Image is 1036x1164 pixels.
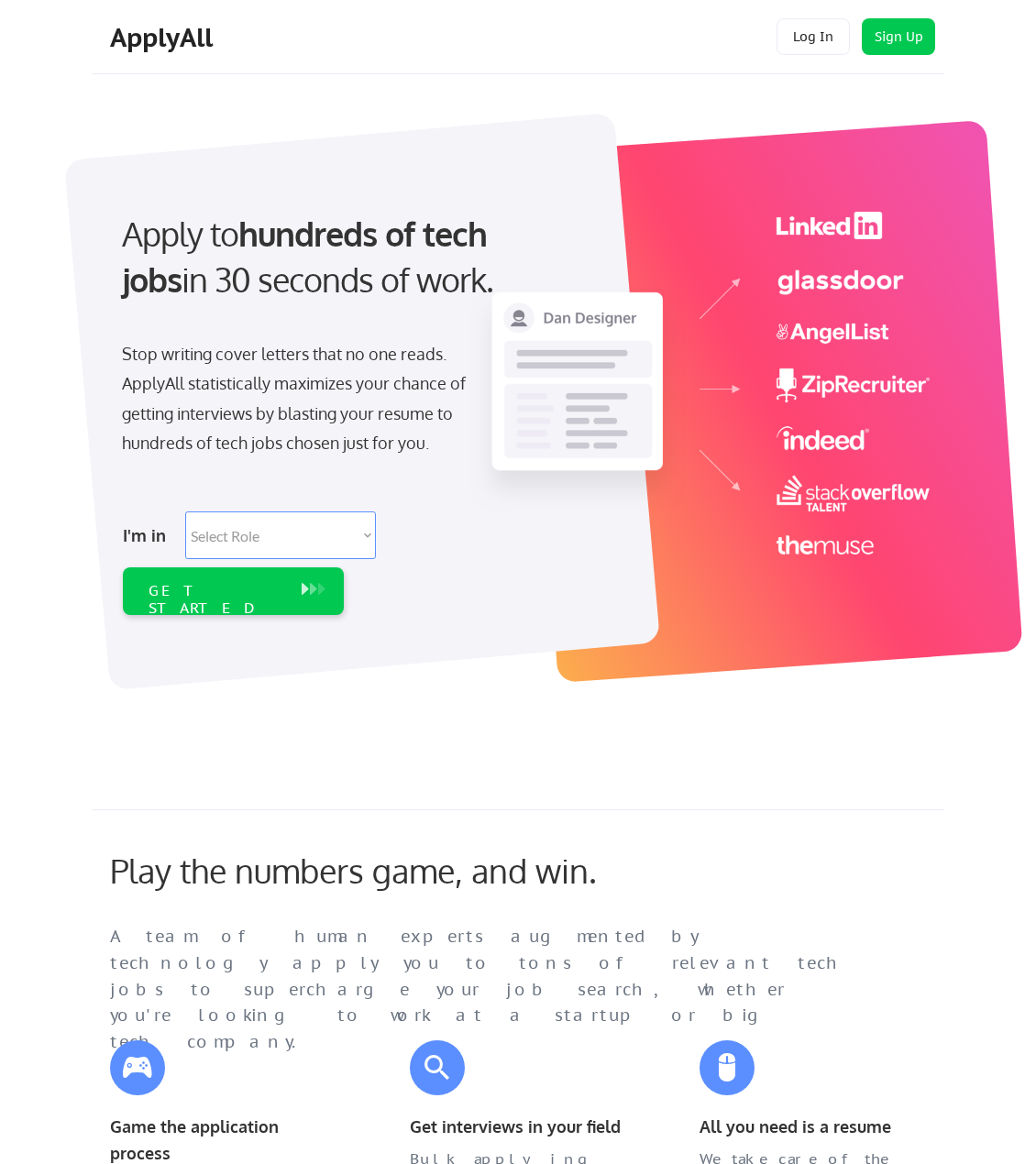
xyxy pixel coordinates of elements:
[700,1114,926,1140] div: All you need is a resume
[110,851,614,890] div: Play the numbers game, and win.
[410,1114,636,1140] div: Get interviews in your field
[123,521,174,550] div: I'm in
[122,213,495,300] strong: hundreds of tech jobs
[122,339,466,458] div: Stop writing cover letters that no one reads. ApplyAll statistically maximizes your chance of get...
[862,18,935,55] button: Sign Up
[122,211,539,303] div: Apply to in 30 seconds of work.
[777,18,850,55] button: Log In
[110,924,853,1056] div: A team of human experts augmented by technology apply you to tons of relevant tech jobs to superc...
[149,582,283,617] div: GET STARTED
[110,22,218,53] div: ApplyAll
